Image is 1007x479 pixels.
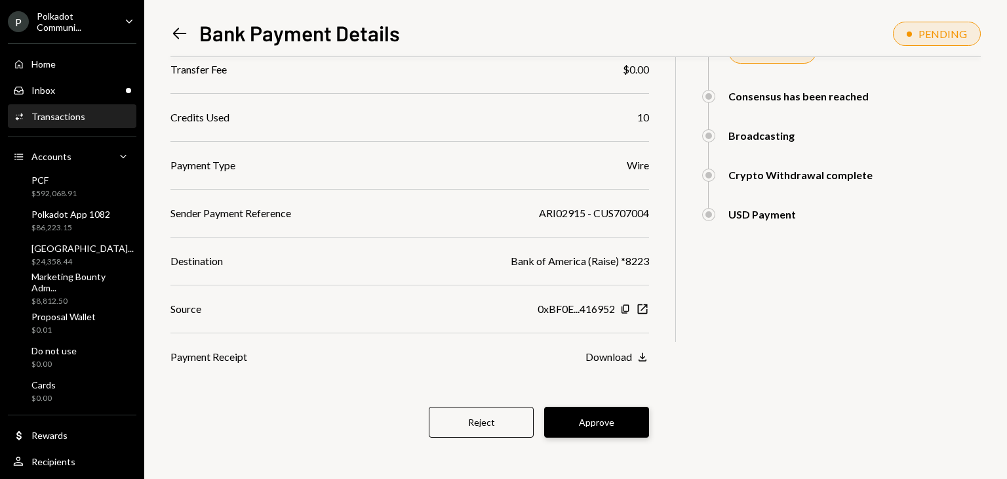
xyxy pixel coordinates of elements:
[170,110,229,125] div: Credits Used
[31,222,110,234] div: $86,223.15
[8,78,136,102] a: Inbox
[31,456,75,467] div: Recipients
[8,52,136,75] a: Home
[31,345,77,356] div: Do not use
[31,175,77,186] div: PCF
[429,407,534,438] button: Reject
[728,208,796,220] div: USD Payment
[539,205,649,221] div: ARI02915 - CUS707004
[623,62,649,77] div: $0.00
[31,151,71,162] div: Accounts
[8,273,136,304] a: Marketing Bounty Adm...$8,812.50
[918,28,967,40] div: PENDING
[8,205,136,236] a: Polkadot App 1082$86,223.15
[31,243,134,254] div: [GEOGRAPHIC_DATA]...
[199,20,400,46] h1: Bank Payment Details
[31,359,77,370] div: $0.00
[31,393,56,404] div: $0.00
[170,62,227,77] div: Transfer Fee
[31,85,55,96] div: Inbox
[8,375,136,407] a: Cards$0.00
[538,301,615,317] div: 0xBF0E...416952
[31,311,96,322] div: Proposal Wallet
[31,209,110,220] div: Polkadot App 1082
[8,423,136,447] a: Rewards
[8,171,136,202] a: PCF$592,068.91
[544,407,649,438] button: Approve
[728,169,873,181] div: Crypto Withdrawal complete
[511,253,649,269] div: Bank of America (Raise) *8223
[627,157,649,173] div: Wire
[37,10,114,33] div: Polkadot Communi...
[31,188,77,199] div: $592,068.91
[728,129,795,142] div: Broadcasting
[8,11,29,32] div: P
[31,257,134,268] div: $24,358.44
[8,104,136,128] a: Transactions
[8,341,136,373] a: Do not use$0.00
[31,430,68,441] div: Rewards
[31,296,131,307] div: $8,812.50
[8,239,139,270] a: [GEOGRAPHIC_DATA]...$24,358.44
[31,379,56,390] div: Cards
[8,144,136,168] a: Accounts
[170,205,291,221] div: Sender Payment Reference
[728,90,869,102] div: Consensus has been reached
[585,350,649,365] button: Download
[170,349,247,365] div: Payment Receipt
[170,253,223,269] div: Destination
[585,350,632,363] div: Download
[31,325,96,336] div: $0.01
[8,449,136,473] a: Recipients
[31,271,131,293] div: Marketing Bounty Adm...
[31,111,85,122] div: Transactions
[170,301,201,317] div: Source
[170,157,235,173] div: Payment Type
[31,58,56,70] div: Home
[8,307,136,339] a: Proposal Wallet$0.01
[637,110,649,125] div: 10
